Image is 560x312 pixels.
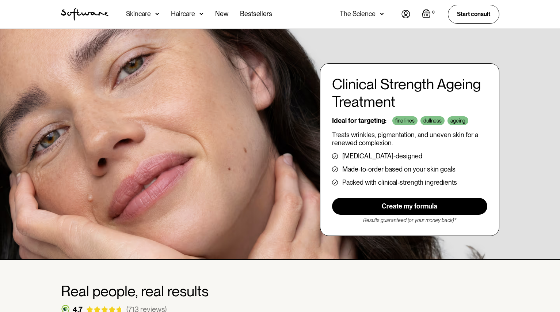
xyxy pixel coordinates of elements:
[392,116,418,125] div: fine lines
[332,198,487,215] a: Create my formula
[61,8,108,20] a: home
[332,75,487,110] h1: Clinical Strength Ageing Treatment
[363,217,456,223] em: Results guaranteed (or your money back)*
[431,9,436,16] div: 0
[126,10,151,18] div: Skincare
[332,117,386,125] p: Ideal for targeting:
[448,5,499,23] a: Start consult
[61,283,499,299] h2: Real people, real results
[422,9,436,19] a: Open cart
[155,10,159,18] img: arrow down
[332,179,487,186] li: Packed with clinical-strength ingredients
[332,166,487,173] li: Made-to-order based on your skin goals
[380,10,384,18] img: arrow down
[420,116,445,125] div: dullness
[447,116,468,125] div: ageing
[61,8,108,20] img: Software Logo
[171,10,195,18] div: Haircare
[332,131,487,147] p: Treats wrinkles, pigmentation, and uneven skin for a renewed complexion.
[340,10,376,18] div: The Science
[332,153,487,160] li: [MEDICAL_DATA]-designed
[199,10,203,18] img: arrow down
